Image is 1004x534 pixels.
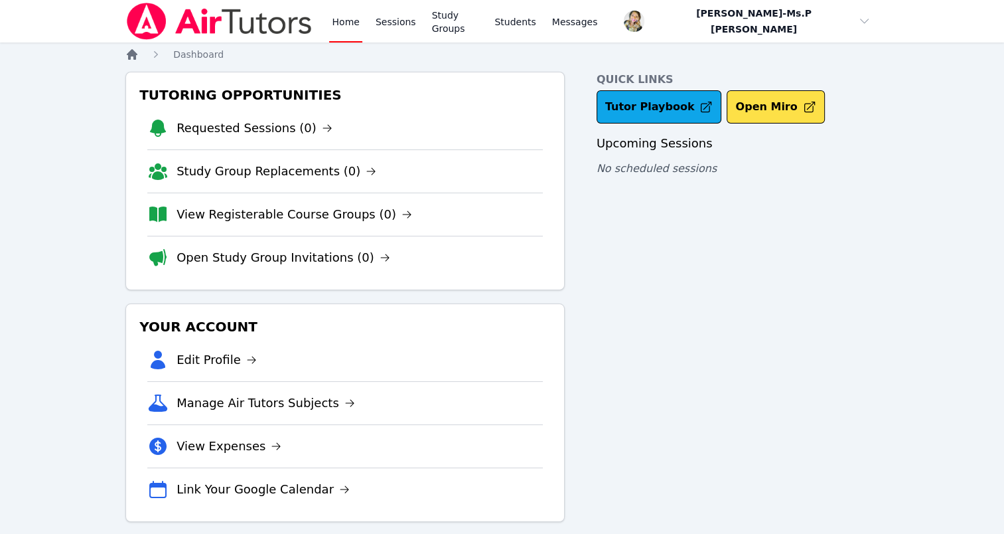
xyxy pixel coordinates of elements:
a: Open Study Group Invitations (0) [177,248,390,267]
a: Requested Sessions (0) [177,119,332,137]
a: Edit Profile [177,351,257,369]
img: Air Tutors [125,3,313,40]
a: View Expenses [177,437,281,456]
a: Tutor Playbook [597,90,722,124]
a: Dashboard [173,48,224,61]
a: Manage Air Tutors Subjects [177,394,355,412]
nav: Breadcrumb [125,48,879,61]
span: Dashboard [173,49,224,60]
button: Open Miro [727,90,824,124]
h4: Quick Links [597,72,879,88]
h3: Upcoming Sessions [597,134,879,153]
a: View Registerable Course Groups (0) [177,205,412,224]
span: Messages [552,15,598,29]
span: No scheduled sessions [597,162,717,175]
h3: Tutoring Opportunities [137,83,553,107]
a: Study Group Replacements (0) [177,162,376,181]
h3: Your Account [137,315,553,339]
a: Link Your Google Calendar [177,480,350,499]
